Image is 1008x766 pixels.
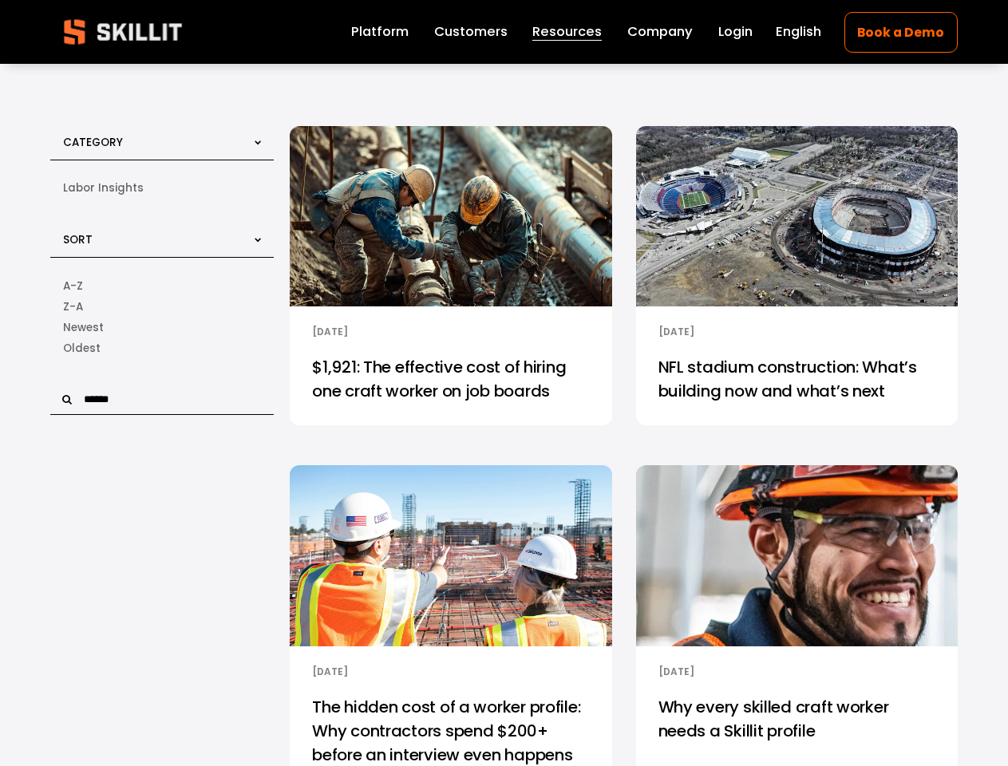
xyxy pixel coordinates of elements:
[718,21,753,43] a: Login
[312,325,348,338] time: [DATE]
[63,338,261,359] a: Date
[658,325,694,338] time: [DATE]
[63,298,83,316] span: Z-A
[634,464,959,647] img: Why every skilled craft worker needs a Skillit profile
[658,665,694,678] time: [DATE]
[288,464,613,647] img: The hidden cost of a worker profile: Why contractors spend $200+ before an interview even happens
[288,124,613,307] img: $1,921: The effective cost of hiring one craft worker on job boards
[532,22,602,42] span: Resources
[312,665,348,678] time: [DATE]
[63,278,83,295] span: A-Z
[63,317,261,338] a: Date
[634,124,959,307] img: NFL stadium construction: What’s building now and what’s next
[627,21,693,43] a: Company
[351,21,409,43] a: Platform
[50,8,196,56] img: Skillit
[636,342,958,425] a: NFL stadium construction: What’s building now and what’s next
[844,12,958,53] a: Book a Demo
[290,342,611,425] a: $1,921: The effective cost of hiring one craft worker on job boards
[63,340,101,357] span: Oldest
[63,319,104,337] span: Newest
[434,21,508,43] a: Customers
[776,22,821,42] span: English
[63,233,93,248] span: Sort
[63,275,261,296] a: Alphabetical
[63,135,123,150] span: Category
[63,296,261,317] a: Alphabetical
[776,21,821,43] div: language picker
[532,21,602,43] a: folder dropdown
[63,178,261,199] a: Labor Insights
